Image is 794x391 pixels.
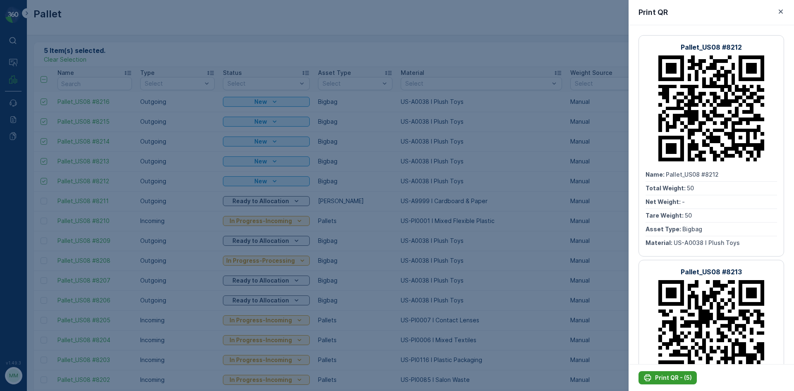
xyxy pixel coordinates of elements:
p: Pallet_US08 #8213 [681,267,742,277]
span: 50 [685,212,692,219]
span: US-A9999 I Cardboard & Paper [35,204,123,211]
span: [PERSON_NAME] [44,190,91,197]
span: Name : [7,136,27,143]
span: - [43,163,46,170]
p: Pallet_US08 #8211 [366,7,426,17]
span: Pallet_US08 #8211 [27,136,79,143]
span: US-A0038 I Plush Toys [674,239,740,246]
span: Asset Type : [646,225,682,233]
span: 35 [48,149,55,156]
button: Print QR - (5) [639,371,697,384]
span: Total Weight : [646,185,687,192]
span: Tare Weight : [7,177,46,184]
span: 50 [687,185,694,192]
span: Material : [646,239,674,246]
span: Name : [646,171,666,178]
p: Pallet_US08 #8212 [681,42,742,52]
span: Bigbag [682,225,702,233]
span: - [682,198,685,205]
span: 35 [46,177,53,184]
p: Print QR [639,7,668,18]
span: Asset Type : [7,190,44,197]
span: Pallet_US08 #8212 [666,171,719,178]
span: Material : [7,204,35,211]
span: Net Weight : [646,198,682,205]
span: Net Weight : [7,163,43,170]
span: Tare Weight : [646,212,685,219]
span: Total Weight : [7,149,48,156]
p: Print QR - (5) [655,374,692,382]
